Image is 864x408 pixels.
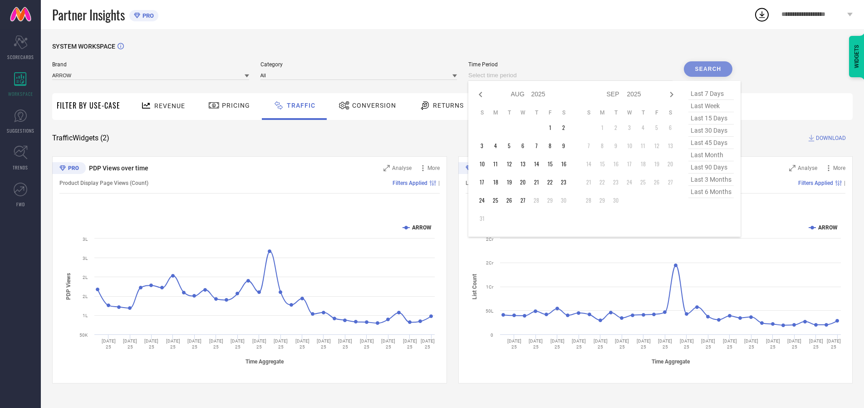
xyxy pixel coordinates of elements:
[468,70,673,81] input: Select time period
[7,127,34,134] span: SUGGESTIONS
[550,338,565,349] text: [DATE] 25
[83,275,88,280] text: 2L
[383,165,390,171] svg: Zoom
[636,157,650,171] td: Thu Sep 18 2025
[222,102,250,109] span: Pricing
[652,358,690,365] tspan: Time Aggregate
[403,338,417,349] text: [DATE] 25
[360,338,374,349] text: [DATE] 25
[636,139,650,153] td: Thu Sep 11 2025
[65,273,72,300] tspan: PDP Views
[572,338,586,349] text: [DATE] 25
[530,194,543,207] td: Thu Aug 28 2025
[475,157,489,171] td: Sun Aug 10 2025
[83,294,88,299] text: 2L
[754,6,770,23] div: Open download list
[502,175,516,189] td: Tue Aug 19 2025
[663,175,677,189] td: Sat Sep 27 2025
[530,139,543,153] td: Thu Aug 07 2025
[52,162,86,176] div: Premium
[502,109,516,116] th: Tuesday
[140,12,154,19] span: PRO
[543,139,557,153] td: Fri Aug 08 2025
[680,338,694,349] text: [DATE] 25
[595,175,609,189] td: Mon Sep 22 2025
[637,338,651,349] text: [DATE] 25
[516,139,530,153] td: Wed Aug 06 2025
[688,100,734,112] span: last week
[516,194,530,207] td: Wed Aug 27 2025
[609,139,623,153] td: Tue Sep 09 2025
[530,109,543,116] th: Thursday
[582,194,595,207] td: Sun Sep 28 2025
[421,338,435,349] text: [DATE] 25
[543,121,557,134] td: Fri Aug 01 2025
[13,164,28,171] span: TRENDS
[475,89,486,100] div: Previous month
[52,43,115,50] span: SYSTEM WORKSPACE
[543,157,557,171] td: Fri Aug 15 2025
[701,338,715,349] text: [DATE] 25
[123,338,137,349] text: [DATE] 25
[245,358,284,365] tspan: Time Aggregate
[438,180,440,186] span: |
[557,175,570,189] td: Sat Aug 23 2025
[609,157,623,171] td: Tue Sep 16 2025
[766,338,780,349] text: [DATE] 25
[502,139,516,153] td: Tue Aug 05 2025
[658,338,672,349] text: [DATE] 25
[623,157,636,171] td: Wed Sep 17 2025
[486,308,494,313] text: 50L
[557,194,570,207] td: Sat Aug 30 2025
[8,90,33,97] span: WORKSPACE
[818,224,838,231] text: ARROW
[650,139,663,153] td: Fri Sep 12 2025
[502,157,516,171] td: Tue Aug 12 2025
[392,165,412,171] span: Analyse
[209,338,223,349] text: [DATE] 25
[475,109,489,116] th: Sunday
[489,194,502,207] td: Mon Aug 25 2025
[516,109,530,116] th: Wednesday
[466,180,511,186] span: List Views (Count)
[595,121,609,134] td: Mon Sep 01 2025
[688,88,734,100] span: last 7 days
[623,121,636,134] td: Wed Sep 03 2025
[516,157,530,171] td: Wed Aug 13 2025
[816,134,846,143] span: DOWNLOAD
[688,161,734,174] span: last 90 days
[154,102,185,109] span: Revenue
[529,338,543,349] text: [DATE] 25
[338,338,352,349] text: [DATE] 25
[623,109,636,116] th: Wednesday
[688,149,734,161] span: last month
[723,338,737,349] text: [DATE] 25
[650,157,663,171] td: Fri Sep 19 2025
[688,137,734,149] span: last 45 days
[636,121,650,134] td: Thu Sep 04 2025
[530,157,543,171] td: Thu Aug 14 2025
[489,139,502,153] td: Mon Aug 04 2025
[595,194,609,207] td: Mon Sep 29 2025
[475,175,489,189] td: Sun Aug 17 2025
[663,157,677,171] td: Sat Sep 20 2025
[595,109,609,116] th: Monday
[582,175,595,189] td: Sun Sep 21 2025
[393,180,427,186] span: Filters Applied
[789,165,795,171] svg: Zoom
[844,180,845,186] span: |
[827,338,841,349] text: [DATE] 25
[252,338,266,349] text: [DATE] 25
[57,100,120,111] span: Filter By Use-Case
[663,121,677,134] td: Sat Sep 06 2025
[557,157,570,171] td: Sat Aug 16 2025
[433,102,464,109] span: Returns
[475,212,489,225] td: Sun Aug 31 2025
[663,109,677,116] th: Saturday
[595,139,609,153] td: Mon Sep 08 2025
[187,338,201,349] text: [DATE] 25
[609,109,623,116] th: Tuesday
[412,224,432,231] text: ARROW
[582,157,595,171] td: Sun Sep 14 2025
[688,174,734,186] span: last 3 months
